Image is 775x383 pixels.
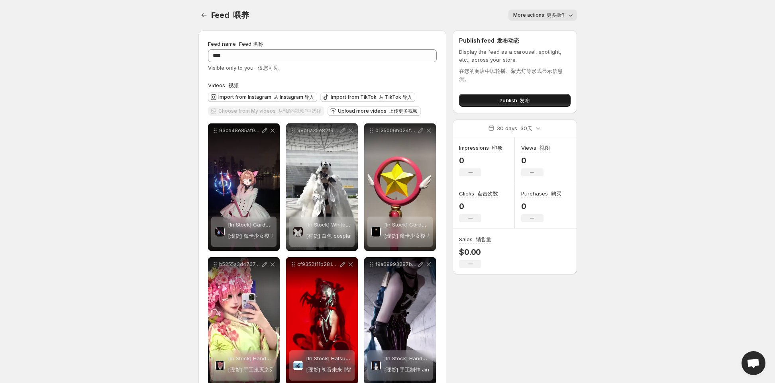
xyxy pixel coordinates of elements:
[274,94,314,100] font: 从 Instagram 导入
[477,190,498,197] font: 点击次数
[551,190,561,197] font: 购买
[293,227,303,236] img: [In Stock] White cosplay electric wings
[389,108,418,114] font: 上传更多视频
[198,10,210,21] button: Settings
[306,355,402,373] span: [In Stock] Hatsune Miku Skeleton Claw
[459,156,502,165] p: 0
[239,41,263,47] font: Feed 名称
[459,144,502,152] h3: Impressions
[297,261,339,268] p: cf9352f11b281b741574c154abae3a87
[521,144,550,152] h3: Views
[384,221,485,239] span: [In Stock] Cardcaptor Sakura Star Wand
[320,92,415,102] button: Import from TikTok 从 TikTok 导入
[286,123,358,251] div: 98b6a35e82f90b67ce260181a60da429[In Stock] White cosplay electric wings[In Stock] White cosplay e...
[497,124,532,132] p: 30 days
[521,156,550,165] p: 0
[331,94,412,100] span: Import from TikTok
[459,94,570,107] button: Publish 发布
[540,145,550,151] font: 视图
[208,64,284,71] span: Visible only to you.
[459,247,491,257] p: $0.00
[328,106,421,116] button: Upload more videos 上传更多视频
[742,351,765,375] a: Open chat
[521,190,561,197] h3: Purchases
[459,190,498,197] h3: Clicks
[513,12,566,18] span: More actions
[521,201,561,211] p: 0
[459,201,498,211] p: 0
[208,41,263,47] span: Feed name
[215,227,225,236] img: [In Stock] Cardcaptor Sakura Bird-Head Wand
[459,235,491,243] h3: Sales
[219,127,261,134] p: 93ce48e85af951841a8b8255314149e4
[297,127,339,134] p: 98b6a35e82f90b67ce260181a60da429
[476,236,491,242] font: 销售量
[520,125,532,131] font: 30天
[508,10,577,21] button: More actions 更多操作
[228,233,292,239] font: [现货] 魔卡少女樱 鸟头魔杖
[228,355,363,373] span: [In Stock] Handmade Demon Slayer Mitsuri deluxe wig
[306,221,403,239] span: [In Stock] White cosplay electric wings
[379,94,412,100] font: 从 TikTok 导入
[459,48,570,86] p: Display the feed as a carousel, spotlight, etc., across your store.
[459,37,570,45] h2: Publish feed
[497,37,519,44] font: 发布动态
[459,68,563,82] font: 在您的商店中以轮播、聚光灯等形式显示信息流。
[208,123,280,251] div: 93ce48e85af951841a8b8255314149e4[In Stock] Cardcaptor Sakura Bird-Head Wand[In Stock] Cardcaptor ...
[258,64,284,71] font: 仅您可见。
[228,221,343,239] span: [In Stock] Cardcaptor Sakura Bird-Head Wand
[492,145,502,151] font: 印象
[384,366,506,373] font: [现货] 手工制作 Jinx 假发（英雄联盟）cosplay 假发
[384,233,443,239] font: [现货] 魔卡少女樱 星之杖
[338,108,418,114] span: Upload more videos
[499,96,530,104] span: Publish
[306,366,359,373] font: [现货] 初音未来 骷髅爪
[306,233,375,239] font: [有货] 白色 cosplay 电动翅膀
[364,123,436,251] div: 0135006b024f6f12064774009d67ec83[In Stock] Cardcaptor Sakura Star Wand[In Stock] Cardcaptor Sakur...
[520,97,530,104] font: 发布
[219,261,261,268] p: b5255a3d4767d107eb4187a96a4609f5
[228,82,239,88] font: 视频
[384,355,543,373] span: [In Stock] Handmade Jinx wig (League of Legends) cosplay wig
[233,10,249,20] font: 喂养
[228,366,306,373] font: [现货] 手工鬼灭之刃三璃豪华假发
[208,92,317,102] button: Import from Instagram 从 Instagram 导入
[547,12,566,18] font: 更多操作
[208,82,239,88] span: Videos
[375,261,417,268] p: f9a69993287b082feb4380ca6e1095d4
[375,127,417,134] p: 0135006b024f6f12064774009d67ec83
[218,94,314,100] span: Import from Instagram
[211,10,249,20] span: Feed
